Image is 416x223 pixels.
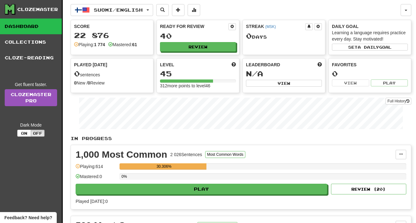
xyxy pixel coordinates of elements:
[265,24,276,29] a: (MSK)
[172,4,184,16] button: Add sentence to collection
[246,69,263,78] span: N/A
[332,30,408,42] div: Learning a language requires practice every day. Stay motivated!
[246,80,322,87] button: View
[88,80,90,85] strong: 0
[74,62,107,68] span: Played [DATE]
[188,4,200,16] button: More stats
[156,4,169,16] button: Search sentences
[71,4,153,16] button: Suomi/English
[17,6,58,13] div: Clozemaster
[332,23,408,30] div: Daily Goal
[246,31,252,40] span: 0
[76,163,116,174] div: Playing: 614
[160,62,174,68] span: Level
[386,98,411,105] button: Full History
[5,122,57,128] div: Dark Mode
[74,31,150,39] div: 22 876
[74,80,77,85] strong: 0
[160,70,236,78] div: 45
[358,45,379,49] span: a daily
[108,41,137,48] div: Mastered:
[5,89,57,106] a: ClozemasterPro
[317,62,322,68] span: This week in points, UTC
[76,184,327,194] button: Play
[160,83,236,89] div: 312 more points to level 46
[94,7,143,13] span: Suomi / English
[332,62,408,68] div: Favorites
[246,32,322,40] div: Day s
[94,42,105,47] strong: 1 774
[121,163,206,170] div: 30.306%
[332,70,408,78] div: 0
[31,130,45,137] button: Off
[5,81,57,88] div: Get fluent faster.
[76,173,116,184] div: Mastered: 0
[246,62,280,68] span: Leaderboard
[74,69,80,78] span: 0
[332,79,369,86] button: View
[246,23,305,30] div: Streak
[371,79,408,86] button: Play
[17,130,31,137] button: On
[74,41,105,48] div: Playing:
[74,23,150,30] div: Score
[76,150,167,159] div: 1,000 Most Common
[160,32,236,40] div: 40
[205,151,245,158] button: Most Common Words
[74,70,150,78] div: sentences
[232,62,236,68] span: Score more points to level up
[4,215,52,221] span: Open feedback widget
[331,184,406,194] button: Review (20)
[74,80,150,86] div: New / Review
[71,135,411,142] p: In Progress
[332,44,408,51] button: Seta dailygoal
[160,42,236,52] button: Review
[132,42,137,47] strong: 61
[76,199,108,204] span: Played [DATE]: 0
[160,23,228,30] div: Ready for Review
[170,151,202,158] div: 2 026 Sentences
